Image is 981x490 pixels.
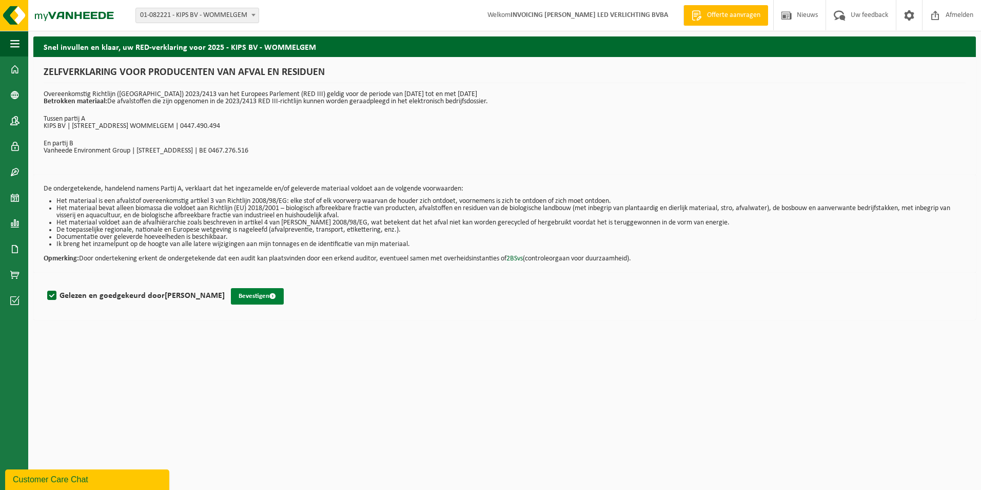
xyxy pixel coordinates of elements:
[704,10,763,21] span: Offerte aanvragen
[44,140,966,147] p: En partij B
[44,91,966,105] p: Overeenkomstig Richtlijn ([GEOGRAPHIC_DATA]) 2023/2413 van het Europees Parlement (RED III) geldi...
[44,123,966,130] p: KIPS BV | [STREET_ADDRESS] WOMMELGEM | 0447.490.494
[45,288,225,304] label: Gelezen en goedgekeurd door
[44,67,966,83] h1: ZELFVERKLARING VOOR PRODUCENTEN VAN AFVAL EN RESIDUEN
[44,98,107,105] strong: Betrokken materiaal:
[136,8,259,23] span: 01-082221 - KIPS BV - WOMMELGEM
[683,5,768,26] a: Offerte aanvragen
[44,248,966,262] p: Door ondertekening erkent de ondergetekende dat een audit kan plaatsvinden door een erkend audito...
[56,219,966,227] li: Het materiaal voldoet aan de afvalhiërarchie zoals beschreven in artikel 4 van [PERSON_NAME] 2008...
[5,467,171,490] iframe: chat widget
[44,185,966,193] p: De ondergetekende, handelend namens Partij A, verklaart dat het ingezamelde en/of geleverde mater...
[231,288,284,305] button: Bevestigen
[511,11,668,19] strong: INVOICING [PERSON_NAME] LED VERLICHTING BVBA
[56,234,966,241] li: Documentatie over geleverde hoeveelheden is beschikbaar.
[44,147,966,155] p: Vanheede Environment Group | [STREET_ADDRESS] | BE 0467.276.516
[33,36,976,56] h2: Snel invullen en klaar, uw RED-verklaring voor 2025 - KIPS BV - WOMMELGEM
[56,241,966,248] li: Ik breng het inzamelpunt op de hoogte van alle latere wijzigingen aan mijn tonnages en de identif...
[506,255,523,262] a: 2BSvs
[135,8,259,23] span: 01-082221 - KIPS BV - WOMMELGEM
[56,205,966,219] li: Het materiaal bevat alleen biomassa die voldoet aan Richtlijn (EU) 2018/2001 – biologisch afbreek...
[56,198,966,205] li: Het materiaal is een afvalstof overeenkomstig artikel 3 van Richtlijn 2008/98/EG: elke stof of el...
[165,292,225,300] strong: [PERSON_NAME]
[56,227,966,234] li: De toepasselijke regionale, nationale en Europese wetgeving is nageleefd (afvalpreventie, transpo...
[44,116,966,123] p: Tussen partij A
[44,255,79,262] strong: Opmerking:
